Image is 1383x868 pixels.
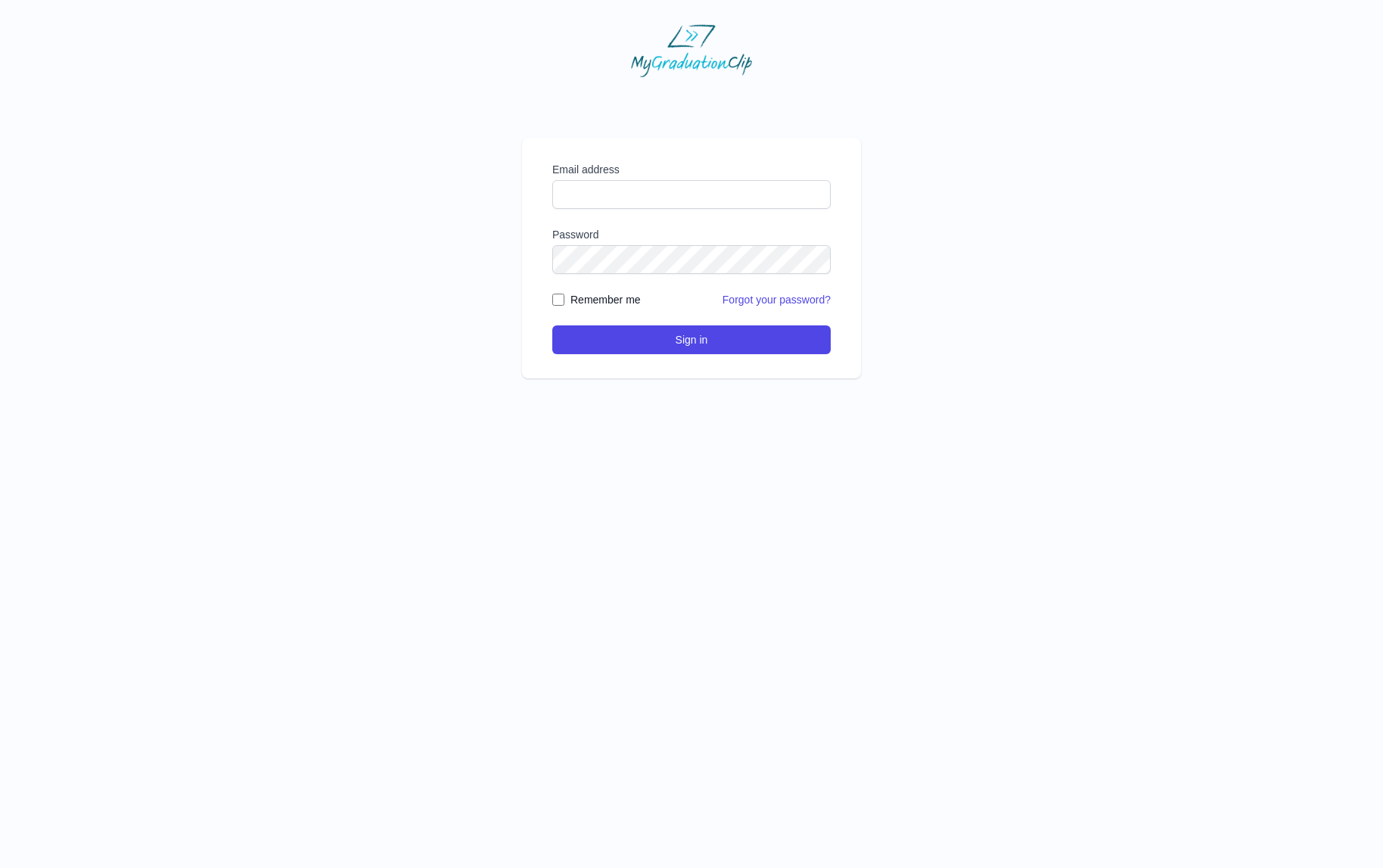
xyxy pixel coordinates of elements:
label: Remember me [570,292,641,307]
label: Password [552,227,831,242]
img: MyGraduationClip [631,24,752,77]
a: Forgot your password? [723,294,831,306]
label: Email address [552,162,831,177]
button: Sign in [552,325,831,354]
